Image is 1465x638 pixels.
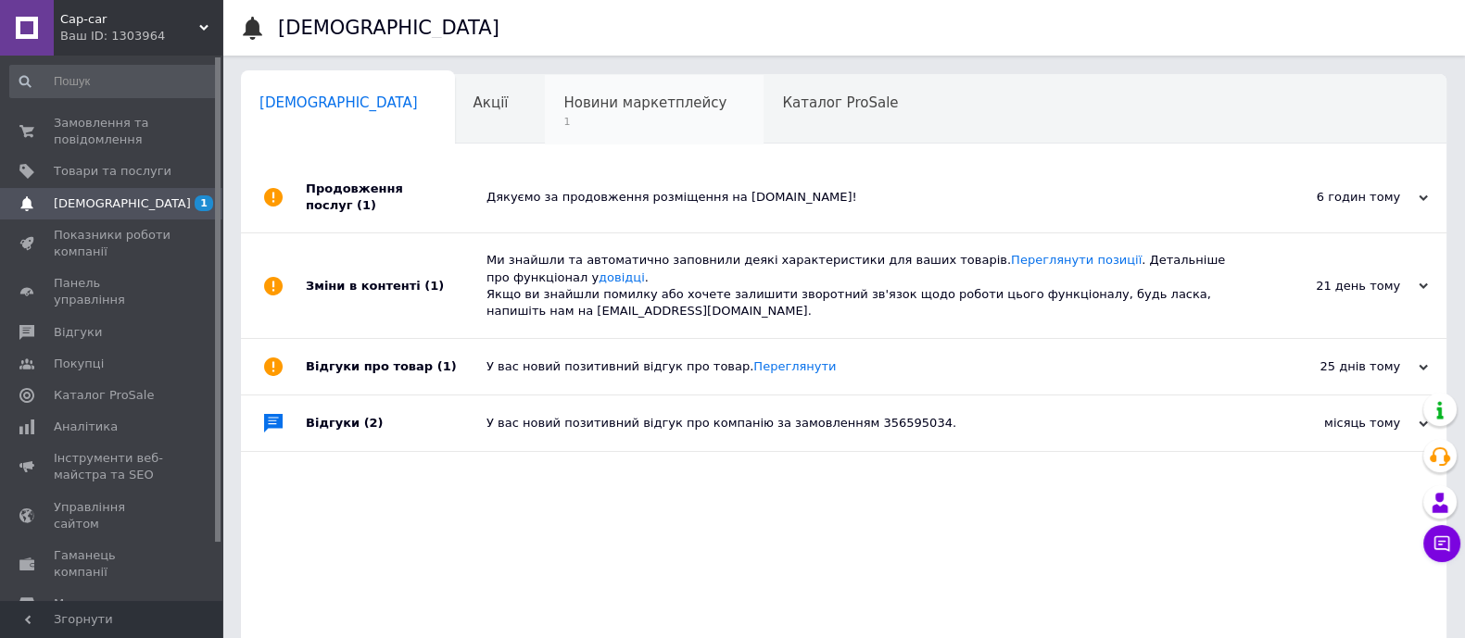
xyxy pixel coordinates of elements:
[54,227,171,260] span: Показники роботи компанії
[599,270,645,284] a: довідці
[563,94,726,111] span: Новини маркетплейсу
[54,547,171,581] span: Гаманець компанії
[306,339,486,394] div: Відгуки про товар
[54,387,154,404] span: Каталог ProSale
[486,252,1243,319] div: Ми знайшли та автоматично заповнили деякі характеристики для ваших товарів. . Детальніше про функ...
[60,11,199,28] span: Cap-car
[306,395,486,451] div: Відгуки
[1243,358,1428,375] div: 25 днів тому
[54,163,171,180] span: Товари та послуги
[54,419,118,435] span: Аналітика
[486,189,1243,206] div: Дякуємо за продовження розміщення на [DOMAIN_NAME]!
[60,28,222,44] div: Ваш ID: 1303964
[306,233,486,338] div: Зміни в контенті
[486,415,1243,432] div: У вас новий позитивний відгук про компанію за замовленням 356595034.
[437,359,457,373] span: (1)
[54,499,171,532] span: Управління сайтом
[364,416,384,430] span: (2)
[54,356,104,372] span: Покупці
[195,195,213,211] span: 1
[1243,189,1428,206] div: 6 годин тому
[9,65,219,98] input: Пошук
[54,450,171,483] span: Інструменти веб-майстра та SEO
[563,115,726,129] span: 1
[54,275,171,308] span: Панель управління
[1423,525,1460,562] button: Чат з покупцем
[54,324,102,341] span: Відгуки
[259,94,418,111] span: [DEMOGRAPHIC_DATA]
[54,115,171,148] span: Замовлення та повідомлення
[753,359,836,373] a: Переглянути
[306,162,486,232] div: Продовження послуг
[54,195,191,212] span: [DEMOGRAPHIC_DATA]
[357,198,376,212] span: (1)
[1011,253,1142,267] a: Переглянути позиції
[54,595,101,612] span: Маркет
[1243,415,1428,432] div: місяць тому
[424,279,444,293] span: (1)
[782,94,898,111] span: Каталог ProSale
[278,17,499,39] h1: [DEMOGRAPHIC_DATA]
[1243,278,1428,294] div: 21 день тому
[486,358,1243,375] div: У вас новий позитивний відгук про товар.
[474,94,509,111] span: Акції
